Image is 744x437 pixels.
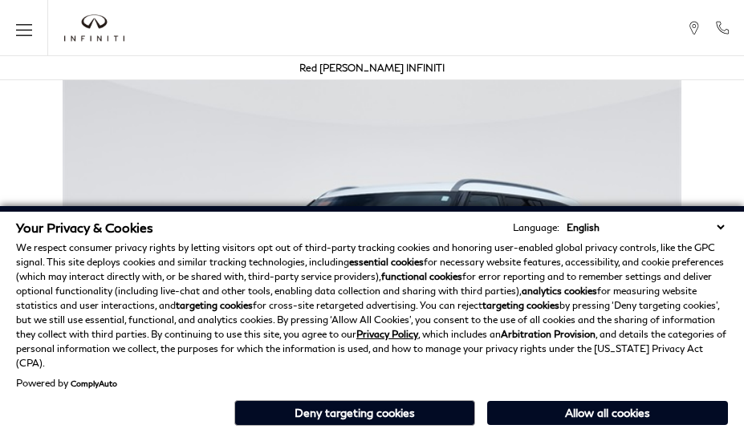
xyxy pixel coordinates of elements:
img: INFINITI [64,14,124,42]
strong: functional cookies [381,270,462,282]
strong: targeting cookies [176,299,253,311]
p: We respect consumer privacy rights by letting visitors opt out of third-party tracking cookies an... [16,241,728,370]
strong: essential cookies [349,256,424,268]
div: Powered by [16,378,117,388]
a: ComplyAuto [71,378,117,388]
a: Red [PERSON_NAME] INFINITI [299,62,445,74]
strong: Arbitration Provision [501,328,596,340]
div: Language: [513,223,559,233]
strong: targeting cookies [482,299,559,311]
button: Deny targeting cookies [234,400,475,426]
span: Your Privacy & Cookies [16,220,153,235]
select: Language Select [563,220,728,235]
button: Allow all cookies [487,401,728,425]
strong: analytics cookies [522,285,597,297]
a: Privacy Policy [356,328,418,340]
a: infiniti [64,14,124,42]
